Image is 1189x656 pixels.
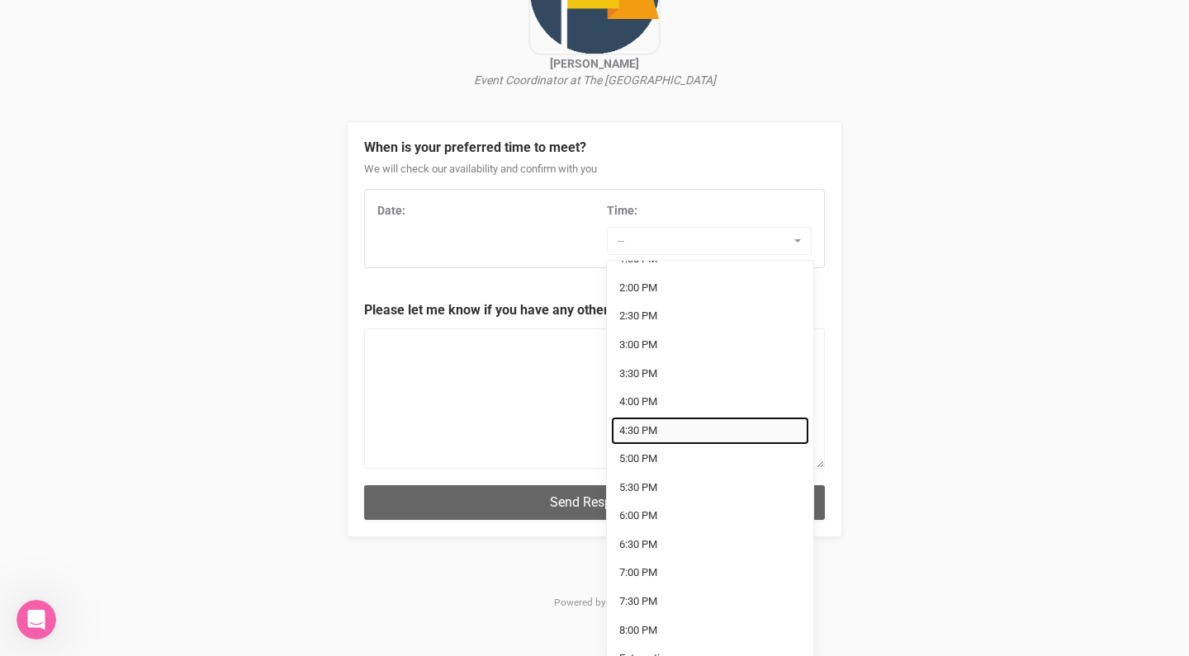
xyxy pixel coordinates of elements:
[619,451,657,467] span: 5:00 PM
[619,565,657,581] span: 7:00 PM
[606,597,636,608] a: YEM ®
[364,162,825,190] div: We will check our availability and confirm with you
[619,337,657,353] span: 3:00 PM
[364,139,825,158] legend: When is your preferred time to meet?
[474,73,716,87] i: Event Coordinator at The [GEOGRAPHIC_DATA]
[619,309,657,324] span: 2:30 PM
[347,554,842,638] p: Powered by
[607,204,637,217] strong: Time:
[619,508,657,524] span: 6:00 PM
[607,227,812,255] button: --
[619,366,657,382] span: 3:30 PM
[550,57,639,70] strong: [PERSON_NAME]
[619,394,657,410] span: 4:00 PM
[619,594,657,610] span: 7:30 PM
[619,537,657,553] span: 6:30 PM
[17,600,56,639] iframe: Intercom live chat
[619,281,657,296] span: 2:00 PM
[619,623,657,639] span: 8:00 PM
[364,301,825,320] legend: Please let me know if you have any other comments
[377,204,405,217] strong: Date:
[619,480,657,496] span: 5:30 PM
[364,485,825,519] button: Send Response
[618,233,790,249] span: --
[619,423,657,439] span: 4:30 PM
